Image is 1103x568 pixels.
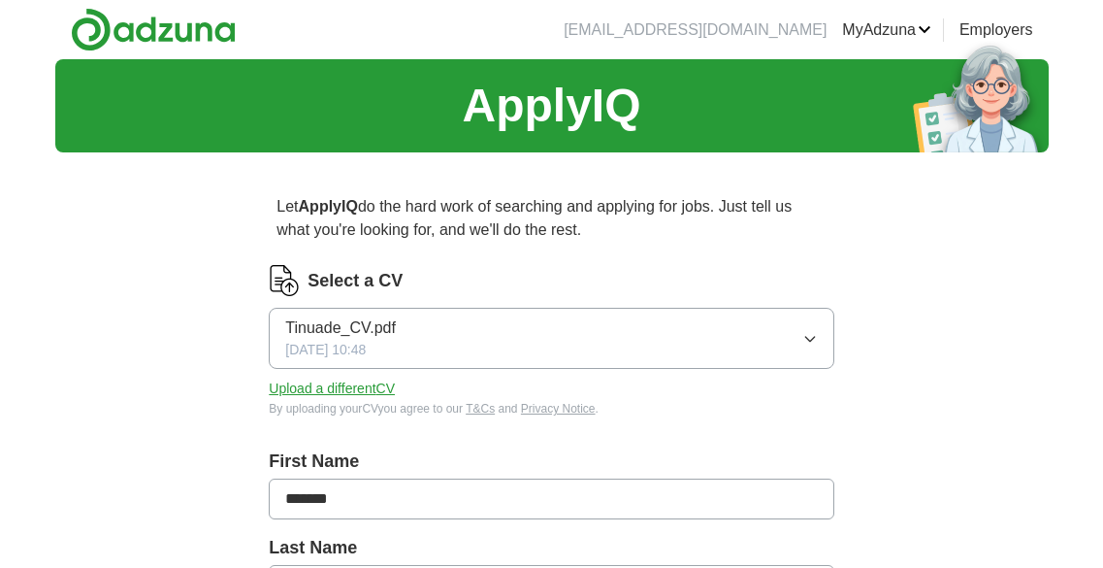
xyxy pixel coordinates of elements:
[269,187,833,250] p: Let do the hard work of searching and applying for jobs. Just tell us what you're looking for, an...
[842,18,931,42] a: MyAdzuna
[285,340,366,360] span: [DATE] 10:48
[308,268,403,294] label: Select a CV
[299,198,358,215] strong: ApplyIQ
[959,18,1033,42] a: Employers
[269,449,833,475] label: First Name
[269,379,395,399] button: Upload a differentCV
[269,308,833,369] button: Tinuade_CV.pdf[DATE] 10:48
[71,8,236,51] img: Adzuna logo
[466,402,495,416] a: T&Cs
[269,535,833,561] label: Last Name
[269,400,833,418] div: By uploading your CV you agree to our and .
[462,71,640,141] h1: ApplyIQ
[285,317,396,340] span: Tinuade_CV.pdf
[564,18,827,42] li: [EMAIL_ADDRESS][DOMAIN_NAME]
[269,265,300,296] img: CV Icon
[521,402,596,416] a: Privacy Notice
